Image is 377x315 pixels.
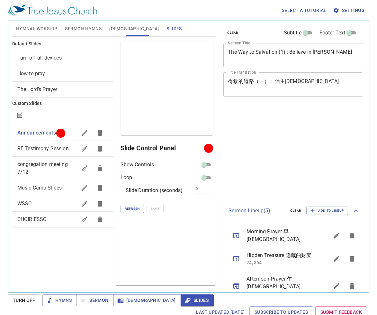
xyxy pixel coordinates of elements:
[306,207,348,215] button: Add to Lineup
[332,5,367,16] button: Settings
[12,41,113,48] h6: Default Slides
[8,5,97,16] img: True Jesus Church
[12,212,113,227] div: CHOIR ESSC
[121,205,144,213] button: Refresh
[12,100,113,107] h6: Custom Slides
[310,208,344,214] span: Add to Lineup
[16,25,58,33] span: Hymnal Worship
[247,252,313,259] span: Hidden Treasure 隐藏的财宝
[121,161,154,169] p: Show Controls
[17,216,47,222] span: CHOIR ESSC
[17,130,56,136] span: Announcements
[13,296,35,304] span: Turn Off
[223,200,365,221] div: Sermon Lineup(5)clearAdd to Lineup
[12,180,113,196] div: Music Camp Slides
[12,125,113,141] div: Announcements
[227,30,238,36] span: clear
[279,5,329,16] button: Select a tutorial
[12,66,113,81] div: How to pray
[48,296,72,304] span: Hymns
[119,296,176,304] span: [DEMOGRAPHIC_DATA]
[334,6,364,14] span: Settings
[125,206,140,212] span: Refresh
[65,25,102,33] span: Sermon Hymns
[12,50,113,66] div: Turn off all devices
[121,143,207,153] h6: Slide Control Panel
[126,187,183,194] p: Slide Duration (seconds)
[76,294,113,306] button: Sermon
[286,207,305,215] button: clear
[221,103,336,198] iframe: from-child
[12,82,113,97] div: The Lord's Prayer
[186,296,209,304] span: Slides
[17,161,68,175] span: congregation meeting 7/12
[181,294,214,306] button: Slides
[12,157,113,180] div: congregation meeting 7/12
[109,25,159,33] span: [DEMOGRAPHIC_DATA]
[247,259,313,266] p: 24, 364
[17,55,62,61] span: [object Object]
[290,208,301,214] span: clear
[247,275,313,291] span: Afternoon Prayer 午[DEMOGRAPHIC_DATA]
[121,174,132,181] p: Loop
[284,29,301,37] span: Subtitle
[12,196,113,211] div: WSSC
[113,294,181,306] button: [DEMOGRAPHIC_DATA]
[247,228,313,243] span: Morning Prayer 早[DEMOGRAPHIC_DATA]
[12,141,113,156] div: RE Testimony Session
[228,49,359,61] textarea: The Way to Salvation (1) : Believe in [PERSON_NAME]
[223,29,242,37] button: clear
[282,6,327,14] span: Select a tutorial
[229,207,285,215] p: Sermon Lineup ( 5 )
[228,78,359,90] textarea: 得救的道路（一）：信主[DEMOGRAPHIC_DATA]
[17,185,62,191] span: Music Camp Slides
[17,200,32,207] span: WSSC
[319,29,346,37] span: Footer Text
[82,296,108,304] span: Sermon
[17,70,45,77] span: [object Object]
[8,294,40,306] button: Turn Off
[166,25,182,33] span: Slides
[17,145,69,152] span: RE Testimony Session
[17,86,58,92] span: [object Object]
[42,294,77,306] button: Hymns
